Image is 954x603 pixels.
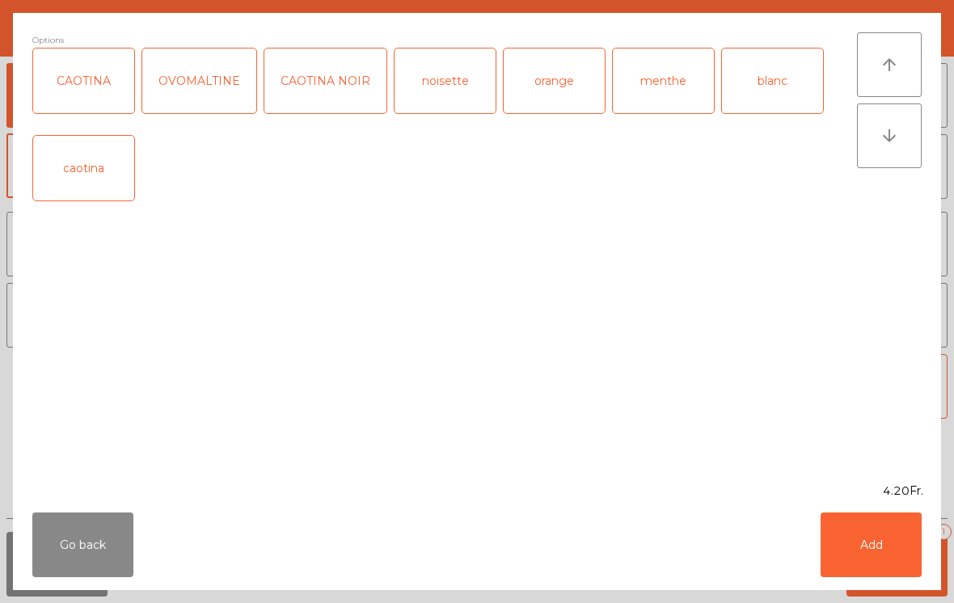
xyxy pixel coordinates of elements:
div: menthe [613,48,714,113]
div: OVOMALTINE [142,48,256,113]
div: CAOTINA NOIR [264,48,386,113]
i: arrow_upward [880,55,899,74]
div: CAOTINA [33,48,134,113]
i: arrow_downward [880,126,899,145]
div: orange [504,48,605,113]
button: Go back [32,512,133,577]
div: blanc [722,48,823,113]
span: Options [32,32,64,48]
div: noisette [395,48,496,113]
div: caotina [33,136,134,200]
button: Add [821,512,922,577]
div: 4.20Fr. [13,483,941,500]
button: arrow_upward [857,32,922,97]
button: arrow_downward [857,103,922,168]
